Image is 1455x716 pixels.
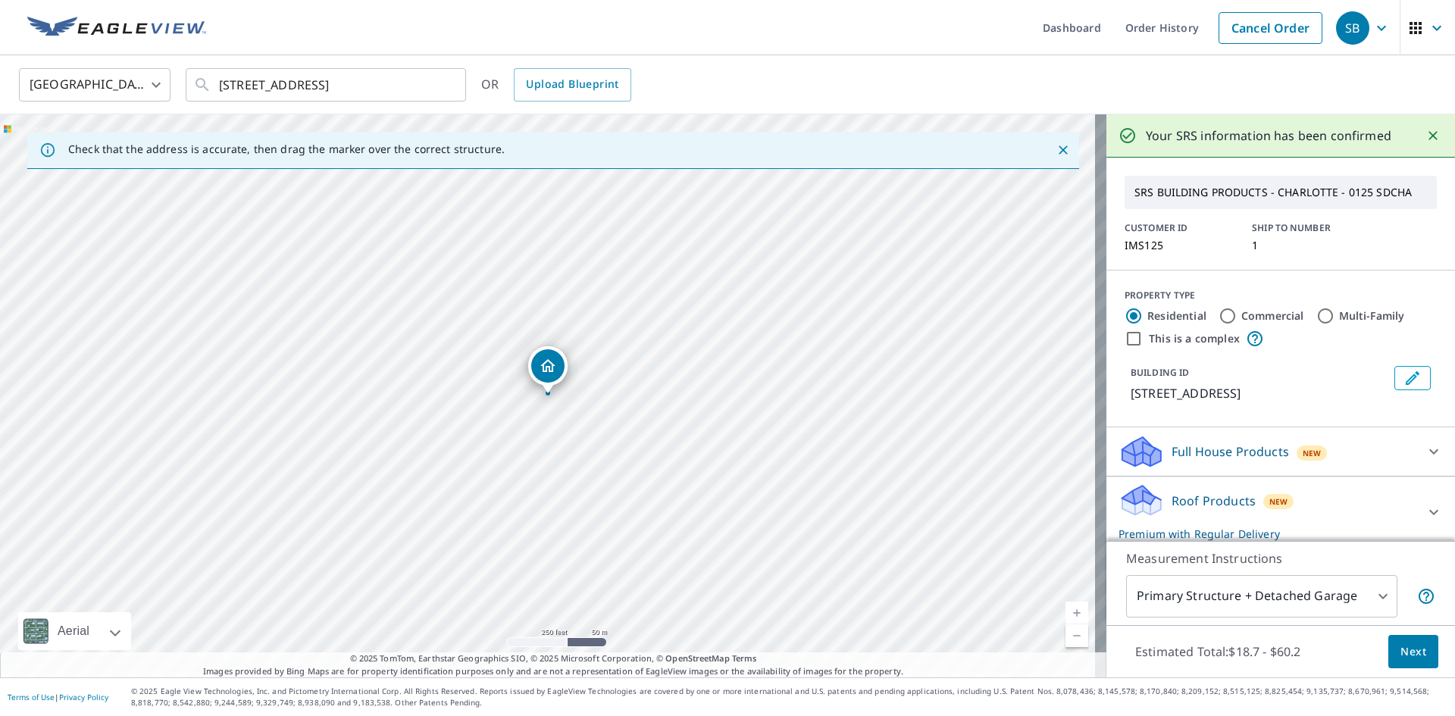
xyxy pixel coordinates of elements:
p: SRS BUILDING PRODUCTS - CHARLOTTE - 0125 SDCHA [1128,180,1433,205]
p: Your SRS information has been confirmed [1146,127,1391,145]
div: Full House ProductsNew [1119,433,1443,470]
p: [STREET_ADDRESS] [1131,384,1388,402]
a: Cancel Order [1219,12,1322,44]
div: PROPERTY TYPE [1125,289,1437,302]
span: New [1269,496,1288,508]
div: Aerial [18,612,131,650]
p: SHIP TO NUMBER [1252,221,1361,235]
a: Terms of Use [8,692,55,702]
div: Roof ProductsNewPremium with Regular Delivery [1119,483,1443,542]
a: Current Level 17, Zoom In [1065,602,1088,624]
a: Upload Blueprint [514,68,630,102]
label: Residential [1147,308,1206,324]
p: © 2025 Eagle View Technologies, Inc. and Pictometry International Corp. All Rights Reserved. Repo... [131,686,1447,708]
span: © 2025 TomTom, Earthstar Geographics SIO, © 2025 Microsoft Corporation, © [350,652,757,665]
p: | [8,693,108,702]
span: Next [1400,643,1426,661]
div: OR [481,68,631,102]
p: 1 [1252,239,1361,252]
div: Aerial [53,612,94,650]
input: Search by address or latitude-longitude [219,64,435,106]
label: Commercial [1241,308,1304,324]
a: Current Level 17, Zoom Out [1065,624,1088,647]
span: Your report will include the primary structure and a detached garage if one exists. [1417,587,1435,605]
p: Premium with Regular Delivery [1119,526,1416,542]
img: EV Logo [27,17,206,39]
div: Primary Structure + Detached Garage [1126,575,1397,618]
a: OpenStreetMap [665,652,729,664]
label: This is a complex [1149,331,1240,346]
p: Measurement Instructions [1126,549,1435,567]
p: IMS125 [1125,239,1234,252]
p: Check that the address is accurate, then drag the marker over the correct structure. [68,142,505,156]
span: New [1303,447,1322,459]
button: Close [1053,140,1073,160]
button: Close [1423,126,1443,145]
a: Terms [732,652,757,664]
label: Multi-Family [1339,308,1405,324]
p: Roof Products [1172,492,1256,510]
div: Dropped pin, building 1, Residential property, 9830 Dauphine Dr Charlotte, NC 28216 [528,346,568,393]
div: [GEOGRAPHIC_DATA] [19,64,171,106]
a: Privacy Policy [59,692,108,702]
button: Edit building 1 [1394,366,1431,390]
p: Estimated Total: $18.7 - $60.2 [1123,635,1313,668]
p: BUILDING ID [1131,366,1189,379]
button: Next [1388,635,1438,669]
p: CUSTOMER ID [1125,221,1234,235]
p: Full House Products [1172,442,1289,461]
span: Upload Blueprint [526,75,618,94]
div: SB [1336,11,1369,45]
